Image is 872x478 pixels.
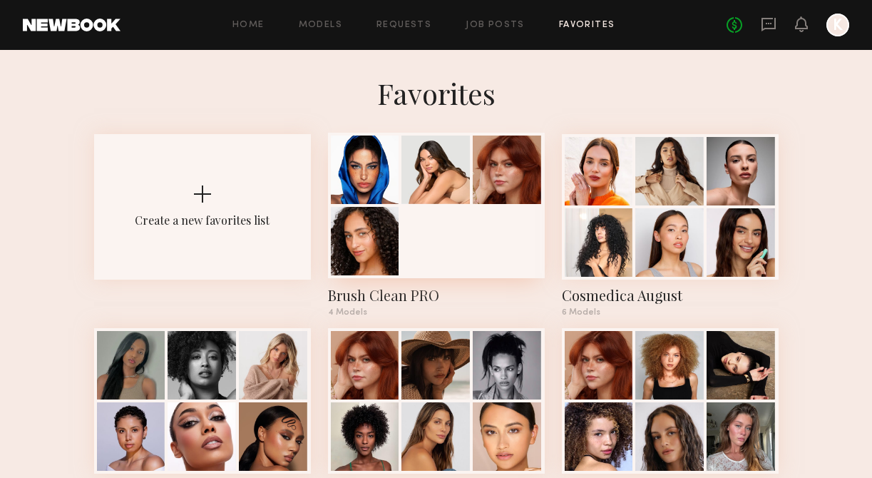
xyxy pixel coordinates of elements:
[466,21,525,30] a: Job Posts
[826,14,849,36] a: K
[328,308,545,317] div: 4 Models
[559,21,615,30] a: Favorites
[94,134,311,328] button: Create a new favorites list
[562,285,779,305] div: Cosmedica August
[562,308,779,317] div: 6 Models
[135,213,270,228] div: Create a new favorites list
[562,134,779,317] a: Cosmedica August6 Models
[299,21,342,30] a: Models
[232,21,265,30] a: Home
[328,285,545,305] div: Brush Clean PRO
[328,134,545,317] a: Brush Clean PRO4 Models
[376,21,431,30] a: Requests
